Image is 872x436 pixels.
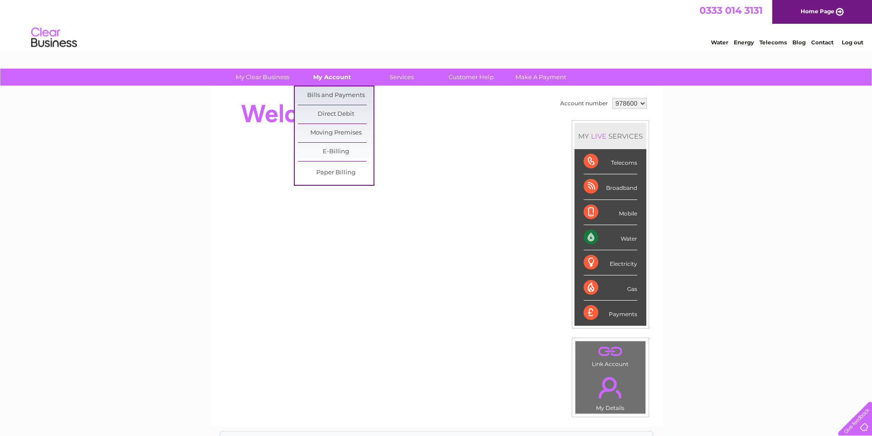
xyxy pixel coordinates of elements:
[584,275,637,301] div: Gas
[578,344,643,360] a: .
[584,250,637,275] div: Electricity
[584,200,637,225] div: Mobile
[711,39,728,46] a: Water
[220,5,653,44] div: Clear Business is a trading name of Verastar Limited (registered in [GEOGRAPHIC_DATA] No. 3667643...
[699,5,763,16] a: 0333 014 3131
[842,39,863,46] a: Log out
[792,39,806,46] a: Blog
[225,69,300,86] a: My Clear Business
[584,301,637,325] div: Payments
[811,39,834,46] a: Contact
[584,225,637,250] div: Water
[575,341,646,370] td: Link Account
[589,132,608,140] div: LIVE
[558,96,610,111] td: Account number
[298,86,374,105] a: Bills and Payments
[364,69,439,86] a: Services
[298,105,374,124] a: Direct Debit
[298,124,374,142] a: Moving Premises
[584,174,637,199] div: Broadband
[298,164,374,182] a: Paper Billing
[578,371,643,404] a: .
[433,69,509,86] a: Customer Help
[734,39,754,46] a: Energy
[574,123,646,149] div: MY SERVICES
[503,69,579,86] a: Make A Payment
[759,39,787,46] a: Telecoms
[31,24,77,52] img: logo.png
[294,69,370,86] a: My Account
[584,149,637,174] div: Telecoms
[575,369,646,414] td: My Details
[298,143,374,161] a: E-Billing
